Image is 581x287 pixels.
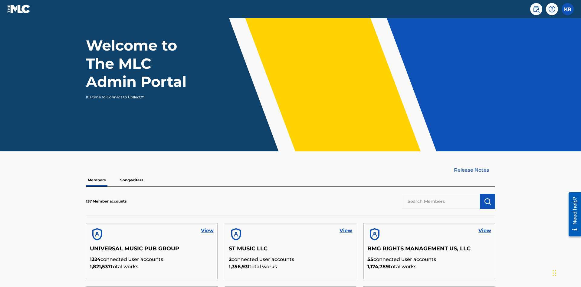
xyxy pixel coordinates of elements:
p: total works [90,263,214,270]
p: connected user accounts [367,256,491,263]
img: Search Works [484,198,491,205]
img: search [533,5,540,13]
h1: Welcome to The MLC Admin Portal [86,36,199,91]
a: View [340,227,352,234]
a: View [478,227,491,234]
p: 137 Member accounts [86,199,126,204]
p: Members [86,174,107,186]
span: 2 [229,256,231,262]
h5: UNIVERSAL MUSIC PUB GROUP [90,245,214,256]
p: Songwriters [118,174,145,186]
p: total works [229,263,353,270]
img: account [90,227,104,242]
input: Search Members [402,194,480,209]
span: 1,821,537 [90,264,111,269]
p: connected user accounts [90,256,214,263]
span: 1,356,931 [229,264,249,269]
a: View [201,227,214,234]
div: Drag [553,264,556,282]
img: help [548,5,556,13]
div: Help [546,3,558,15]
img: MLC Logo [7,5,31,13]
h5: ST MUSIC LLC [229,245,353,256]
img: account [367,227,382,242]
iframe: Resource Center [564,190,581,239]
span: 55 [367,256,373,262]
a: Release Notes [454,167,495,174]
div: User Menu [562,3,574,15]
iframe: Chat Widget [551,258,581,287]
p: connected user accounts [229,256,353,263]
span: 1324 [90,256,100,262]
img: account [229,227,243,242]
span: 1,174,789 [367,264,389,269]
h5: BMG RIGHTS MANAGEMENT US, LLC [367,245,491,256]
p: total works [367,263,491,270]
a: Public Search [530,3,542,15]
p: It's time to Connect to Collect™! [86,94,191,100]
